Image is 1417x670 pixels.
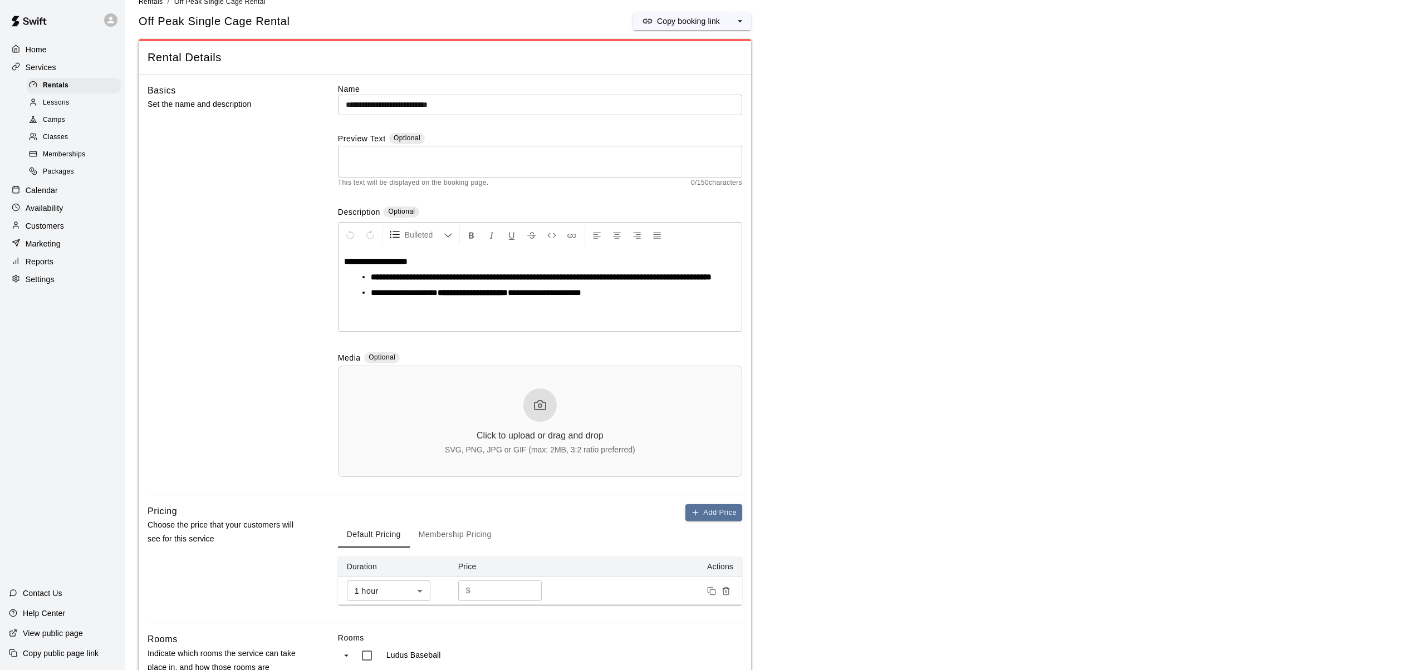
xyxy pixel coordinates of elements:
[27,95,121,111] div: Lessons
[361,225,380,245] button: Redo
[27,112,125,129] a: Camps
[369,353,395,361] span: Optional
[522,225,541,245] button: Format Strikethrough
[462,225,481,245] button: Format Bold
[9,59,116,76] a: Services
[648,225,666,245] button: Justify Align
[729,12,751,30] button: select merge strategy
[338,83,742,95] label: Name
[26,256,53,267] p: Reports
[338,632,742,643] label: Rooms
[704,584,719,598] button: Duplicate price
[9,235,116,252] a: Marketing
[633,12,729,30] button: Copy booking link
[386,649,441,661] p: Ludus Baseball
[9,41,116,58] a: Home
[148,50,742,65] span: Rental Details
[410,521,501,548] button: Membership Pricing
[9,218,116,234] a: Customers
[27,94,125,111] a: Lessons
[26,185,58,196] p: Calendar
[27,78,121,93] div: Rentals
[338,352,361,365] label: Media
[542,225,561,245] button: Insert Code
[27,77,125,94] a: Rentals
[26,274,55,285] p: Settings
[449,556,561,577] th: Price
[388,208,415,215] span: Optional
[685,504,742,521] button: Add Price
[43,132,68,143] span: Classes
[9,271,116,288] a: Settings
[23,588,62,599] p: Contact Us
[27,130,121,145] div: Classes
[43,97,70,109] span: Lessons
[148,97,302,111] p: Set the name and description
[26,203,63,214] p: Availability
[633,12,751,30] div: split button
[9,200,116,216] a: Availability
[482,225,501,245] button: Format Italics
[148,83,176,98] h6: Basics
[341,225,360,245] button: Undo
[26,62,56,73] p: Services
[148,518,302,546] p: Choose the price that your customers will see for this service
[338,178,489,189] span: This text will be displayed on the booking page.
[43,115,65,126] span: Camps
[394,134,420,142] span: Optional
[561,556,742,577] th: Actions
[719,584,733,598] button: Remove price
[466,585,470,597] p: $
[23,608,65,619] p: Help Center
[26,44,47,55] p: Home
[627,225,646,245] button: Right Align
[385,225,457,245] button: Formatting Options
[477,431,604,441] div: Click to upload or drag and drop
[562,225,581,245] button: Insert Link
[26,238,61,249] p: Marketing
[43,149,85,160] span: Memberships
[139,14,290,29] h5: Off Peak Single Cage Rental
[148,504,177,519] h6: Pricing
[27,112,121,128] div: Camps
[657,16,720,27] p: Copy booking link
[338,556,449,577] th: Duration
[9,253,116,270] a: Reports
[23,628,83,639] p: View public page
[607,225,626,245] button: Center Align
[445,445,635,454] div: SVG, PNG, JPG or GIF (max: 2MB, 3:2 ratio preferred)
[405,229,444,240] span: Bulleted List
[27,146,125,164] a: Memberships
[587,225,606,245] button: Left Align
[148,632,178,647] h6: Rooms
[23,648,99,659] p: Copy public page link
[43,80,68,91] span: Rentals
[43,166,74,178] span: Packages
[347,580,430,601] div: 1 hour
[27,129,125,146] a: Classes
[9,182,116,199] a: Calendar
[502,225,521,245] button: Format Underline
[338,521,410,548] button: Default Pricing
[27,147,121,162] div: Memberships
[26,220,64,231] p: Customers
[338,206,380,219] label: Description
[27,164,121,180] div: Packages
[691,178,742,189] span: 0 / 150 characters
[338,133,386,146] label: Preview Text
[27,164,125,181] a: Packages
